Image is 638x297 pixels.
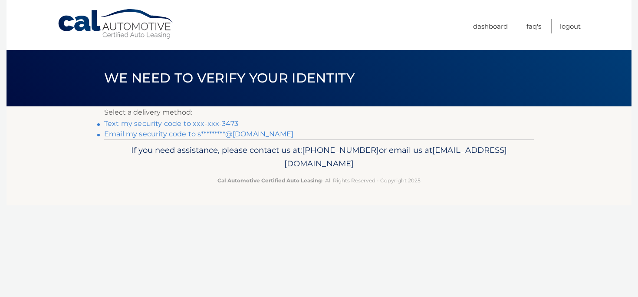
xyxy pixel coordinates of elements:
[104,70,355,86] span: We need to verify your identity
[560,19,581,33] a: Logout
[57,9,174,40] a: Cal Automotive
[302,145,379,155] span: [PHONE_NUMBER]
[104,119,238,128] a: Text my security code to xxx-xxx-3473
[110,176,528,185] p: - All Rights Reserved - Copyright 2025
[104,130,293,138] a: Email my security code to s*********@[DOMAIN_NAME]
[473,19,508,33] a: Dashboard
[110,143,528,171] p: If you need assistance, please contact us at: or email us at
[217,177,322,184] strong: Cal Automotive Certified Auto Leasing
[104,106,534,119] p: Select a delivery method:
[526,19,541,33] a: FAQ's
